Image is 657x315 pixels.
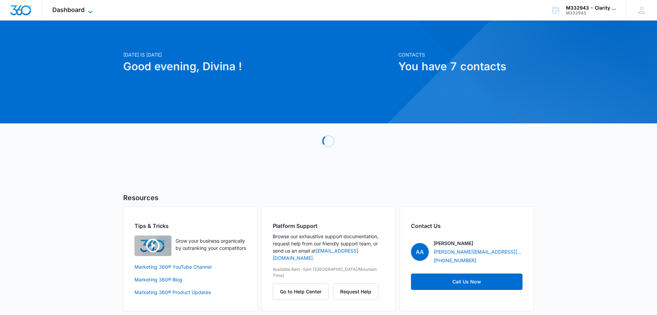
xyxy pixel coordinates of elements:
h1: You have 7 contacts [398,58,534,75]
a: [PHONE_NUMBER] [434,257,476,264]
img: Quick Overview Video [134,235,171,256]
h2: Contact Us [411,222,523,230]
div: account id [566,11,616,15]
p: Browse our exhaustive support documentation, request help from our friendly support team, or send... [273,233,384,262]
a: [PERSON_NAME][EMAIL_ADDRESS][DOMAIN_NAME] [434,248,523,255]
a: Call Us Now [411,274,523,290]
a: Go to Help Center [273,289,333,294]
p: Grow your business organically by outranking your competitors [176,237,246,252]
h2: Platform Support [273,222,384,230]
h5: Resources [123,193,534,203]
a: Marketing 360® Blog [134,276,246,283]
p: [DATE] is [DATE] [123,51,394,58]
span: Dashboard [52,6,85,13]
h1: Good evening, Divina ! [123,58,394,75]
p: Contacts [398,51,534,58]
p: [PERSON_NAME] [434,240,473,247]
div: account name [566,5,616,11]
a: Request Help [333,289,378,294]
button: Request Help [333,283,378,300]
a: Marketing 360® YouTube Channel [134,263,246,270]
span: AA [411,243,429,261]
a: Marketing 360® Product Updates [134,289,246,296]
button: Go to Help Center [273,283,329,300]
h2: Tips & Tricks [134,222,246,230]
p: Available 8am-5pm ([GEOGRAPHIC_DATA]/Mountain Time) [273,266,384,279]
